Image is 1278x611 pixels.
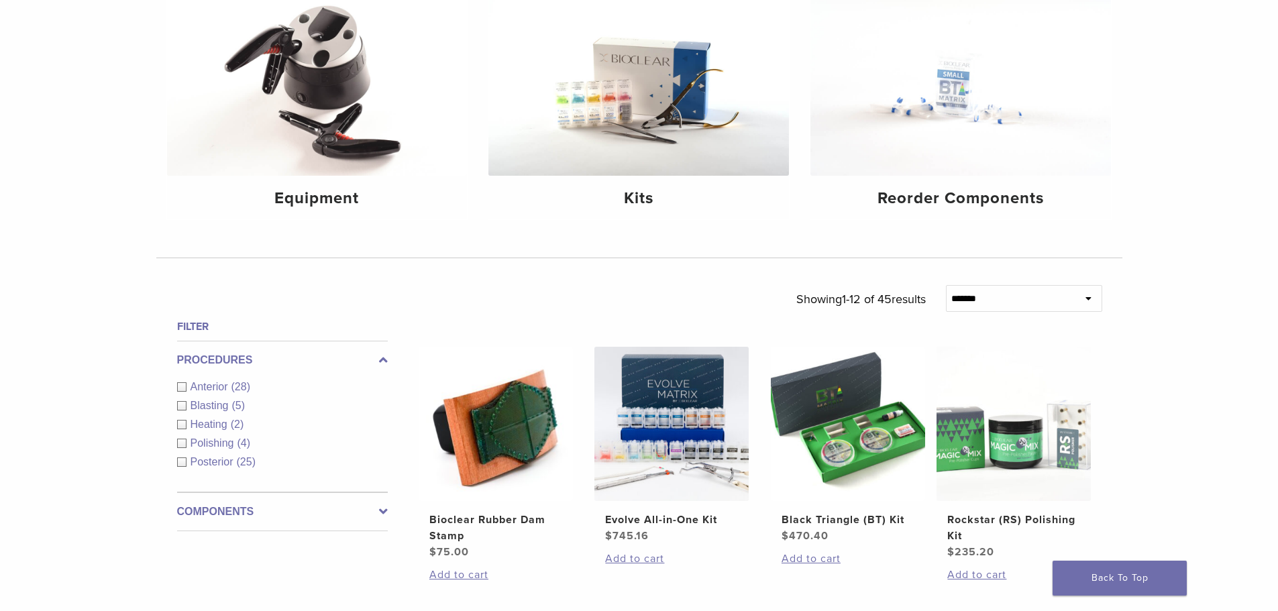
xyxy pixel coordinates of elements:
[177,352,388,368] label: Procedures
[1053,561,1187,596] a: Back To Top
[821,186,1100,211] h4: Reorder Components
[947,545,955,559] span: $
[782,512,914,528] h2: Black Triangle (BT) Kit
[418,347,574,560] a: Bioclear Rubber Dam StampBioclear Rubber Dam Stamp $75.00
[605,512,738,528] h2: Evolve All-in-One Kit
[191,419,231,430] span: Heating
[191,456,237,467] span: Posterior
[237,437,250,449] span: (4)
[842,292,892,307] span: 1-12 of 45
[178,186,457,211] h4: Equipment
[191,400,232,411] span: Blasting
[429,567,562,583] a: Add to cart: “Bioclear Rubber Dam Stamp”
[177,319,388,335] h4: Filter
[231,419,244,430] span: (2)
[936,347,1092,560] a: Rockstar (RS) Polishing KitRockstar (RS) Polishing Kit $235.20
[594,347,750,544] a: Evolve All-in-One KitEvolve All-in-One Kit $745.16
[419,347,573,501] img: Bioclear Rubber Dam Stamp
[782,529,789,543] span: $
[191,437,237,449] span: Polishing
[237,456,256,467] span: (25)
[177,504,388,520] label: Components
[605,529,613,543] span: $
[947,545,994,559] bdi: 235.20
[771,347,925,501] img: Black Triangle (BT) Kit
[429,512,562,544] h2: Bioclear Rubber Dam Stamp
[947,567,1080,583] a: Add to cart: “Rockstar (RS) Polishing Kit”
[782,529,829,543] bdi: 470.40
[429,545,437,559] span: $
[605,551,738,567] a: Add to cart: “Evolve All-in-One Kit”
[937,347,1091,501] img: Rockstar (RS) Polishing Kit
[796,285,926,313] p: Showing results
[429,545,469,559] bdi: 75.00
[605,529,649,543] bdi: 745.16
[770,347,926,544] a: Black Triangle (BT) KitBlack Triangle (BT) Kit $470.40
[231,381,250,392] span: (28)
[782,551,914,567] a: Add to cart: “Black Triangle (BT) Kit”
[191,381,231,392] span: Anterior
[231,400,245,411] span: (5)
[594,347,749,501] img: Evolve All-in-One Kit
[947,512,1080,544] h2: Rockstar (RS) Polishing Kit
[499,186,778,211] h4: Kits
